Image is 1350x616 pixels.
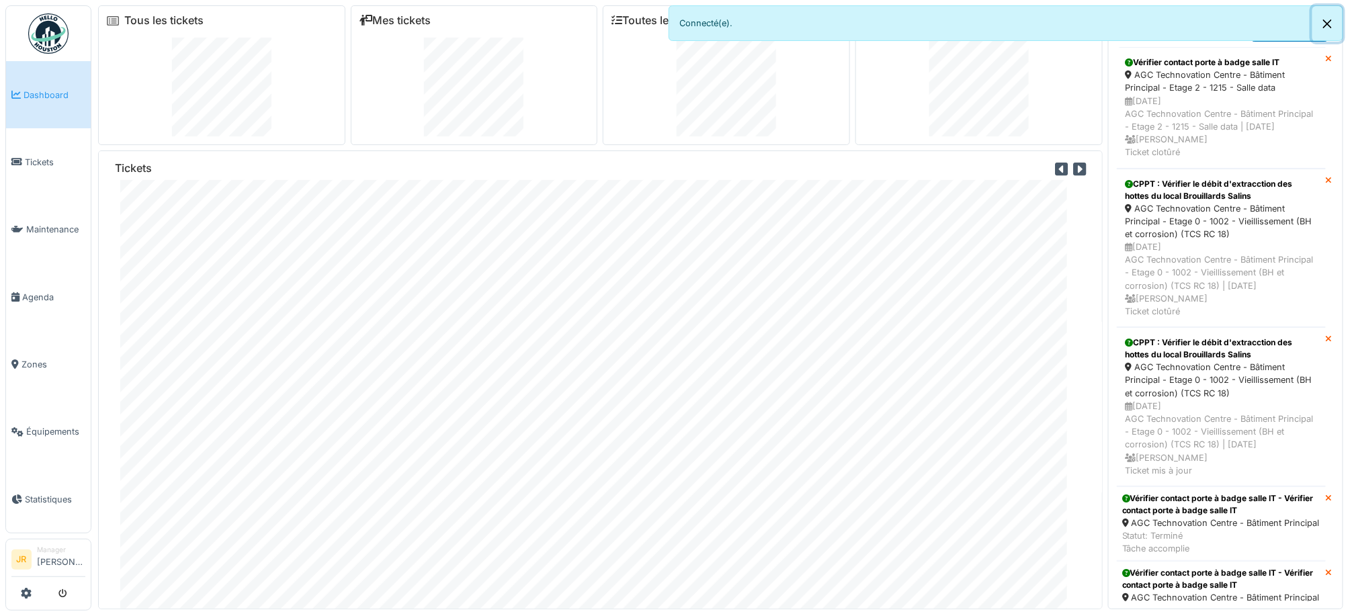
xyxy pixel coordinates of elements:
[1126,361,1317,400] div: AGC Technovation Centre - Bâtiment Principal - Etage 0 - 1002 - Vieillissement (BH et corrosion) ...
[11,549,32,570] li: JR
[1122,567,1320,591] div: Vérifier contact porte à badge salle IT - Vérifier contact porte à badge salle IT
[25,156,85,169] span: Tickets
[1122,529,1320,555] div: Statut: Terminé Tâche accomplie
[124,14,204,27] a: Tous les tickets
[1126,69,1317,94] div: AGC Technovation Centre - Bâtiment Principal - Etage 2 - 1215 - Salle data
[1126,95,1317,159] div: [DATE] AGC Technovation Centre - Bâtiment Principal - Etage 2 - 1215 - Salle data | [DATE] [PERSO...
[1126,400,1317,477] div: [DATE] AGC Technovation Centre - Bâtiment Principal - Etage 0 - 1002 - Vieillissement (BH et corr...
[1122,591,1320,604] div: AGC Technovation Centre - Bâtiment Principal
[1122,492,1320,517] div: Vérifier contact porte à badge salle IT - Vérifier contact porte à badge salle IT
[1122,517,1320,529] div: AGC Technovation Centre - Bâtiment Principal
[1117,327,1326,486] a: CPPT : Vérifier le débit d'extracction des hottes du local Brouillards Salins AGC Technovation Ce...
[6,331,91,398] a: Zones
[1117,47,1326,168] a: Vérifier contact porte à badge salle IT AGC Technovation Centre - Bâtiment Principal - Etage 2 - ...
[37,545,85,555] div: Manager
[6,61,91,128] a: Dashboard
[1126,337,1317,361] div: CPPT : Vérifier le débit d'extracction des hottes du local Brouillards Salins
[28,13,69,54] img: Badge_color-CXgf-gQk.svg
[1126,202,1317,241] div: AGC Technovation Centre - Bâtiment Principal - Etage 0 - 1002 - Vieillissement (BH et corrosion) ...
[26,223,85,236] span: Maintenance
[1126,56,1317,69] div: Vérifier contact porte à badge salle IT
[24,89,85,101] span: Dashboard
[360,14,431,27] a: Mes tickets
[1126,240,1317,318] div: [DATE] AGC Technovation Centre - Bâtiment Principal - Etage 0 - 1002 - Vieillissement (BH et corr...
[6,263,91,331] a: Agenda
[6,398,91,466] a: Équipements
[1312,6,1343,42] button: Close
[11,545,85,577] a: JR Manager[PERSON_NAME]
[22,358,85,371] span: Zones
[115,162,152,175] h6: Tickets
[669,5,1344,41] div: Connecté(e).
[6,466,91,533] a: Statistiques
[611,14,712,27] a: Toutes les tâches
[1126,178,1317,202] div: CPPT : Vérifier le débit d'extracction des hottes du local Brouillards Salins
[26,425,85,438] span: Équipements
[6,128,91,195] a: Tickets
[25,493,85,506] span: Statistiques
[37,545,85,574] li: [PERSON_NAME]
[1117,169,1326,328] a: CPPT : Vérifier le débit d'extracction des hottes du local Brouillards Salins AGC Technovation Ce...
[6,196,91,263] a: Maintenance
[1117,486,1326,562] a: Vérifier contact porte à badge salle IT - Vérifier contact porte à badge salle IT AGC Technovatio...
[22,291,85,304] span: Agenda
